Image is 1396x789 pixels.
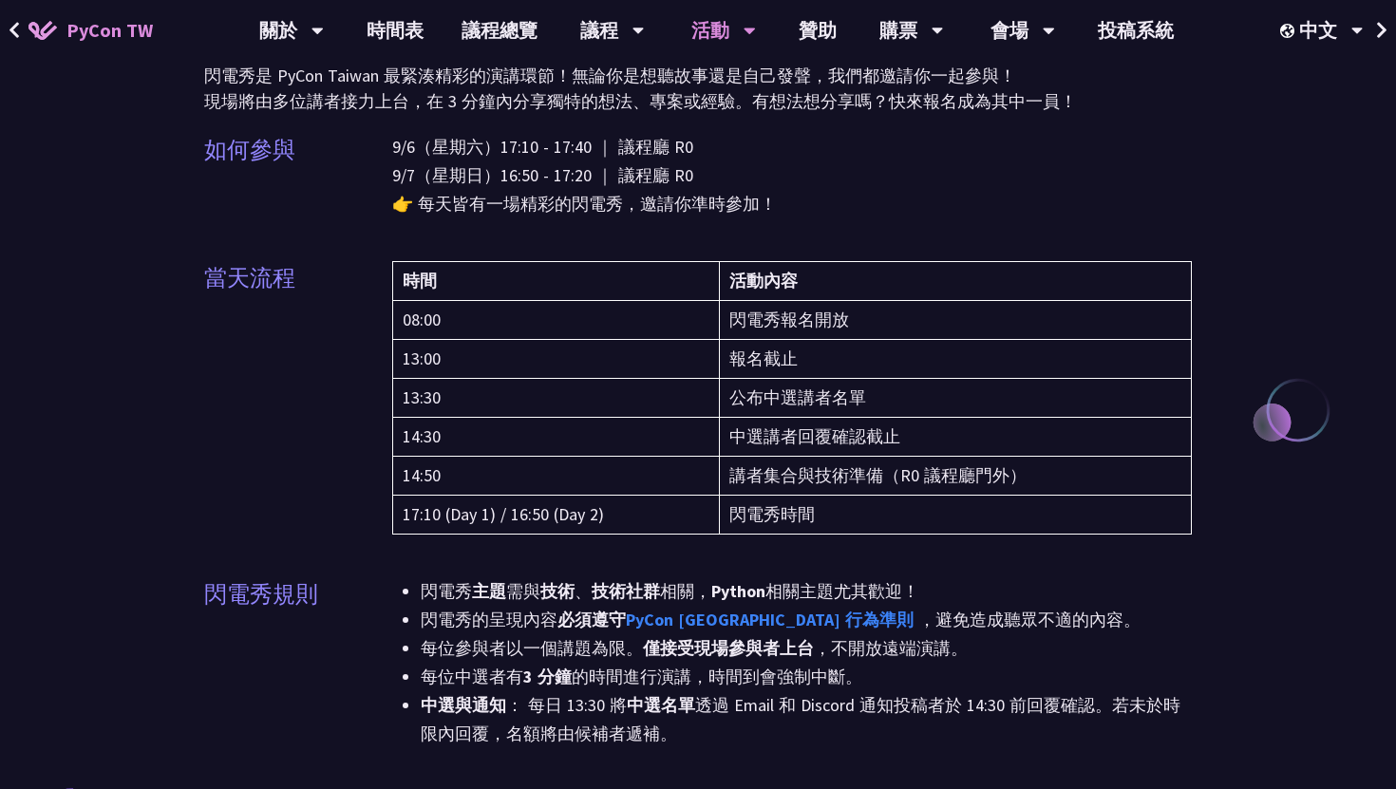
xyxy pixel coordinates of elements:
[393,496,720,535] td: 17:10 (Day 1) / 16:50 (Day 2)
[204,577,318,611] p: 閃電秀規則
[626,609,914,630] a: PyCon [GEOGRAPHIC_DATA] 行為準則
[421,691,1192,748] li: ： 每日 13:30 將 透過 Email 和 Discord 通知投稿者於 14:30 前回覆確認。若未於時限內回覆，名額將由候補者遞補。
[1280,24,1299,38] img: Locale Icon
[472,580,506,602] strong: 主題
[393,379,720,418] td: 13:30
[421,606,1192,634] li: 閃電秀的呈現內容 ，避免造成聽眾不適的內容。
[393,418,720,457] td: 14:30
[711,580,765,602] strong: Python
[627,694,695,716] strong: 中選名單
[393,262,720,301] th: 時間
[523,666,572,687] strong: 3 分鐘
[720,418,1192,457] td: 中選講者回覆確認截止
[421,577,1192,606] li: 閃電秀 需與 、 相關， 相關主題尤其歡迎！
[421,694,506,716] strong: 中選與通知
[393,340,720,379] td: 13:00
[204,63,1192,114] p: 閃電秀是 PyCon Taiwan 最緊湊精彩的演講環節！無論你是想聽故事還是自己發聲，我們都邀請你一起參與！ 現場將由多位講者接力上台，在 3 分鐘內分享獨特的想法、專案或經驗。有想法想分享嗎...
[720,457,1192,496] td: 講者集合與技術準備（R0 議程廳門外）
[557,609,918,630] strong: 必須遵守
[540,580,575,602] strong: 技術
[393,301,720,340] td: 08:00
[421,663,1192,691] li: 每位中選者有 的時間進行演講，時間到會強制中斷。
[204,261,295,295] p: 當天流程
[592,580,660,602] strong: 技術社群
[720,496,1192,535] td: 閃電秀時間
[421,634,1192,663] li: 每位參與者以一個講題為限。 ，不開放遠端演講。
[720,301,1192,340] td: 閃電秀報名開放
[204,133,295,167] p: 如何參與
[9,7,172,54] a: PyCon TW
[392,133,1192,218] p: 9/6（星期六）17:10 - 17:40 ｜ 議程廳 R0 9/7（星期日）16:50 - 17:20 ｜ 議程廳 R0 👉 每天皆有一場精彩的閃電秀，邀請你準時參加！
[643,637,814,659] strong: 僅接受現場參與者上台
[720,340,1192,379] td: 報名截止
[28,21,57,40] img: Home icon of PyCon TW 2025
[720,262,1192,301] th: 活動內容
[393,457,720,496] td: 14:50
[720,379,1192,418] td: 公布中選講者名單
[66,16,153,45] span: PyCon TW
